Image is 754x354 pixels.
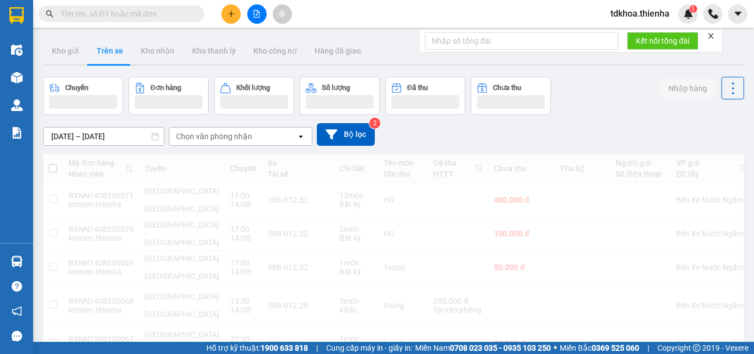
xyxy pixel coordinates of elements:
[471,77,551,115] button: Chưa thu
[12,281,22,292] span: question-circle
[44,128,164,145] input: Select a date range.
[247,4,267,24] button: file-add
[11,44,23,56] img: warehouse-icon
[708,9,718,19] img: phone-icon
[253,10,261,18] span: file-add
[43,38,88,64] button: Kho gửi
[129,77,209,115] button: Đơn hàng
[322,84,350,92] div: Số lượng
[183,38,245,64] button: Kho thanh lý
[728,4,747,24] button: caret-down
[493,84,521,92] div: Chưa thu
[61,8,191,20] input: Tìm tên, số ĐT hoặc mã đơn
[261,344,308,352] strong: 1900 633 818
[733,9,743,19] span: caret-down
[369,118,380,129] sup: 2
[46,10,54,18] span: search
[176,131,252,142] div: Chọn văn phòng nhận
[660,78,716,98] button: Nhập hàng
[88,38,132,64] button: Trên xe
[592,344,639,352] strong: 0369 525 060
[560,342,639,354] span: Miền Bắc
[317,123,375,146] button: Bộ lọc
[11,72,23,83] img: warehouse-icon
[316,342,318,354] span: |
[245,38,306,64] button: Kho công nợ
[627,32,698,50] button: Kết nối tổng đài
[11,127,23,139] img: solution-icon
[221,4,241,24] button: plus
[691,5,695,13] span: 1
[132,38,183,64] button: Kho nhận
[689,5,697,13] sup: 1
[11,99,23,111] img: warehouse-icon
[12,331,22,341] span: message
[214,77,294,115] button: Khối lượng
[65,84,88,92] div: Chuyến
[407,84,428,92] div: Đã thu
[693,344,700,352] span: copyright
[300,77,380,115] button: Số lượng
[9,7,24,24] img: logo-vxr
[11,256,23,267] img: warehouse-icon
[450,344,551,352] strong: 0708 023 035 - 0935 103 250
[278,10,286,18] span: aim
[647,342,649,354] span: |
[554,346,557,350] span: ⚪️
[636,35,689,47] span: Kết nối tổng đài
[12,306,22,316] span: notification
[385,77,465,115] button: Đã thu
[273,4,292,24] button: aim
[683,9,693,19] img: icon-new-feature
[43,77,123,115] button: Chuyến
[236,84,270,92] div: Khối lượng
[227,10,235,18] span: plus
[707,32,715,40] span: close
[326,342,412,354] span: Cung cấp máy in - giấy in:
[151,84,181,92] div: Đơn hàng
[306,38,370,64] button: Hàng đã giao
[206,342,308,354] span: Hỗ trợ kỹ thuật:
[296,132,305,141] svg: open
[602,7,678,20] span: tdkhoa.thienha
[425,32,618,50] input: Nhập số tổng đài
[415,342,551,354] span: Miền Nam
